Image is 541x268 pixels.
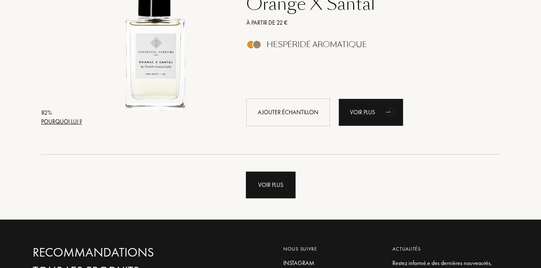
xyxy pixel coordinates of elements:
div: Hespéridé Aromatique [267,40,367,49]
div: Voir plus [338,99,403,126]
div: Voir plus [246,172,296,198]
a: Voir plusanimation [338,99,403,126]
a: Recommandations [33,245,183,260]
div: 82 % [41,108,82,117]
div: Ajouter échantillon [246,99,330,126]
div: Pourquoi lui ? [41,117,82,126]
a: À partir de 22 € [240,18,487,27]
div: Actualités [392,245,502,253]
a: Instagram [283,259,380,268]
a: Hespéridé Aromatique [240,42,487,51]
div: animation [383,103,400,120]
div: Nous suivre [283,245,380,253]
